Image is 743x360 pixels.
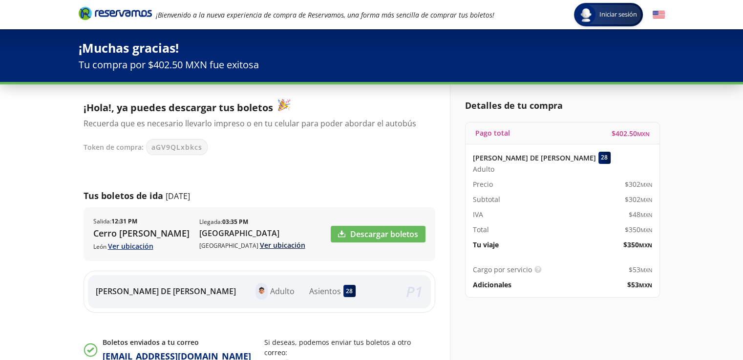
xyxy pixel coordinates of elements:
p: Adulto [270,285,295,297]
p: [GEOGRAPHIC_DATA] [199,227,305,239]
p: ¡Muchas gracias! [79,39,665,58]
span: Iniciar sesión [595,10,641,20]
span: aGV9QLxbkcs [151,142,202,152]
span: $ 350 [625,224,652,235]
small: MXN [640,226,652,234]
a: Ver ubicación [108,241,153,251]
span: Adulto [473,164,494,174]
p: ¡Hola!, ya puedes descargar tus boletos [84,99,425,115]
em: ¡Bienvenido a la nueva experiencia de compra de Reservamos, una forma más sencilla de comprar tus... [156,10,494,20]
small: MXN [639,281,652,289]
p: Si deseas, podemos enviar tus boletos a otro correo: [264,337,435,358]
span: $ 402.50 [612,128,650,139]
p: Boletos enviados a tu correo [103,337,251,347]
small: MXN [637,130,650,138]
p: Token de compra: [84,142,144,152]
p: Tu compra por $402.50 MXN fue exitosa [79,58,665,72]
a: Brand Logo [79,6,152,23]
small: MXN [640,211,652,219]
span: $ 350 [623,240,652,250]
p: Subtotal [473,194,500,204]
p: [PERSON_NAME] DE [PERSON_NAME] [473,153,596,163]
a: Descargar boletos [331,226,425,242]
div: 28 [598,152,611,164]
span: $ 53 [627,280,652,290]
span: $ 302 [625,194,652,204]
p: Tu viaje [473,240,499,250]
p: Pago total [475,128,510,138]
span: $ 302 [625,179,652,189]
iframe: Messagebird Livechat Widget [686,303,733,350]
small: MXN [640,181,652,188]
div: 28 [343,285,356,297]
p: Cerro [PERSON_NAME] [93,227,190,240]
p: Adicionales [473,280,511,290]
em: P 1 [406,281,423,301]
small: MXN [640,196,652,203]
b: 12:31 PM [111,217,137,225]
p: Cargo por servicio [473,264,532,275]
p: IVA [473,209,483,220]
a: Ver ubicación [260,240,305,250]
small: MXN [640,266,652,274]
p: [DATE] [166,190,190,202]
p: Recuerda que es necesario llevarlo impreso o en tu celular para poder abordar el autobús [84,118,425,129]
small: MXN [639,241,652,249]
p: Detalles de tu compra [465,99,660,112]
span: $ 53 [629,264,652,275]
p: Asientos [309,285,341,297]
p: Precio [473,179,493,189]
p: [GEOGRAPHIC_DATA] [199,240,305,250]
span: $ 48 [629,209,652,220]
p: León [93,241,190,251]
p: Salida : [93,217,137,226]
i: Brand Logo [79,6,152,20]
p: [PERSON_NAME] DE [PERSON_NAME] [96,285,236,297]
b: 03:35 PM [222,218,248,226]
p: Tus boletos de ida [84,189,163,202]
p: Llegada : [199,218,248,226]
button: English [653,9,665,21]
p: Total [473,224,489,235]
